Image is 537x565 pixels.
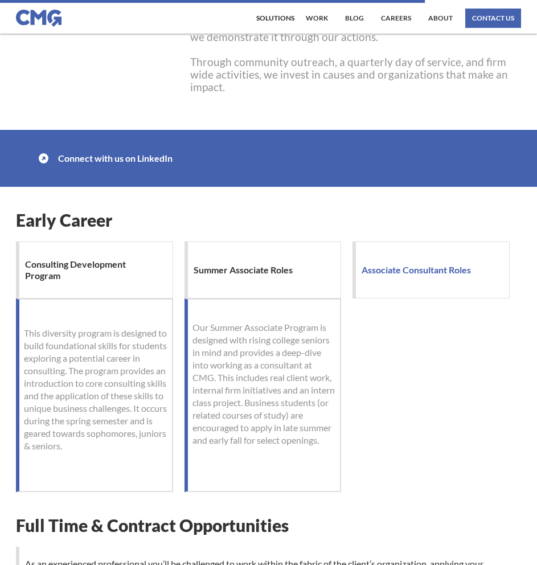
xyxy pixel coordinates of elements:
h1: Summer Associate Roles [194,259,298,281]
a: icon with arrow pointing up and to the right.Connect with us on LinkedIn [16,130,520,187]
a: work [303,9,331,28]
img: icon with arrow pointing up and to the right. [39,153,48,163]
img: CMG logo in blue. [16,10,62,27]
h1: Full Time & Contract Opportunities [16,515,520,535]
p: Our Summer Associate Program is designed with rising college seniors in mind and provides a deep-... [192,321,335,447]
div: Solutions [256,15,294,22]
p: This diversity program is designed to build foundational skills for students exploring a potentia... [24,327,167,452]
a: About [425,9,456,28]
h1: Associate Consultant Roles [362,259,477,281]
a: Careers [378,9,414,28]
h1: Early Career [16,210,520,230]
div: contact us [472,15,514,22]
h1: Consulting Development Program [25,253,166,287]
h1: Connect with us on LinkedIn [58,147,178,170]
a: Blog [342,9,367,28]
